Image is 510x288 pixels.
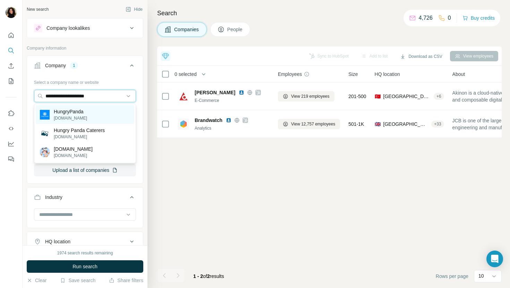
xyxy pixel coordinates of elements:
span: Employees [278,71,302,78]
p: 0 [448,14,451,22]
div: Company lookalikes [46,25,90,32]
p: [DOMAIN_NAME] [54,134,105,140]
span: View 219 employees [291,93,330,99]
button: View 12,757 employees [278,119,340,129]
div: Analytics [195,125,270,131]
button: My lists [6,75,17,87]
button: Run search [27,260,143,273]
span: 1 - 2 [193,273,203,279]
p: [DOMAIN_NAME] [54,115,87,121]
div: Industry [45,194,62,201]
img: Hungry Panda Caterers [40,129,50,138]
img: Logo of Brandwatch [178,119,189,130]
img: Logo of Akinon [178,91,189,102]
span: of [203,273,207,279]
p: 4,726 [419,14,433,22]
div: Open Intercom Messenger [486,251,503,267]
span: [GEOGRAPHIC_DATA], [GEOGRAPHIC_DATA] [383,93,431,100]
img: hungrypanda.com [40,147,50,157]
button: HQ location [27,233,143,250]
div: Select a company name or website [34,77,136,86]
span: [PERSON_NAME] [195,89,235,96]
h4: Search [157,8,502,18]
span: results [193,273,224,279]
button: Buy credits [462,13,495,23]
span: Brandwatch [195,117,222,124]
p: [DOMAIN_NAME] [54,152,93,159]
button: Company lookalikes [27,20,143,36]
div: HQ location [45,238,70,245]
button: Upload a list of companies [34,164,136,176]
button: Feedback [6,153,17,165]
span: View 12,757 employees [291,121,335,127]
p: Company information [27,45,143,51]
span: 501-1K [348,121,364,128]
span: Rows per page [436,273,468,280]
span: 🇬🇧 [375,121,381,128]
p: Hungry Panda Caterers [54,127,105,134]
button: Dashboard [6,138,17,150]
div: 1 [70,62,78,69]
button: View 219 employees [278,91,334,102]
button: Quick start [6,29,17,42]
span: Run search [73,263,97,270]
button: Save search [60,277,95,284]
button: Industry [27,189,143,208]
span: 201-500 [348,93,366,100]
span: HQ location [375,71,400,78]
span: 0 selected [175,71,197,78]
button: Hide [121,4,147,15]
img: HungryPanda [40,110,50,120]
div: Company [45,62,66,69]
img: Avatar [6,7,17,18]
button: Download as CSV [395,51,447,62]
button: Enrich CSV [6,60,17,72]
img: LinkedIn logo [239,90,244,95]
span: People [227,26,243,33]
button: Clear [27,277,46,284]
p: 10 [478,272,484,279]
span: [GEOGRAPHIC_DATA], [GEOGRAPHIC_DATA]|[GEOGRAPHIC_DATA]|[GEOGRAPHIC_DATA] ([GEOGRAPHIC_DATA])|[GEO... [383,121,429,128]
button: Use Surfe API [6,122,17,135]
span: About [452,71,465,78]
p: HungryPanda [54,108,87,115]
img: LinkedIn logo [226,117,231,123]
span: Companies [174,26,199,33]
p: [DOMAIN_NAME] [54,146,93,152]
div: + 6 [434,93,444,99]
span: 🇹🇷 [375,93,381,100]
button: Search [6,44,17,57]
button: Share filters [109,277,143,284]
div: 1974 search results remaining [57,250,113,256]
div: + 33 [431,121,444,127]
span: Size [348,71,358,78]
button: Use Surfe on LinkedIn [6,107,17,120]
div: E-Commerce [195,97,270,104]
button: Company1 [27,57,143,77]
span: 2 [207,273,210,279]
div: New search [27,6,49,12]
